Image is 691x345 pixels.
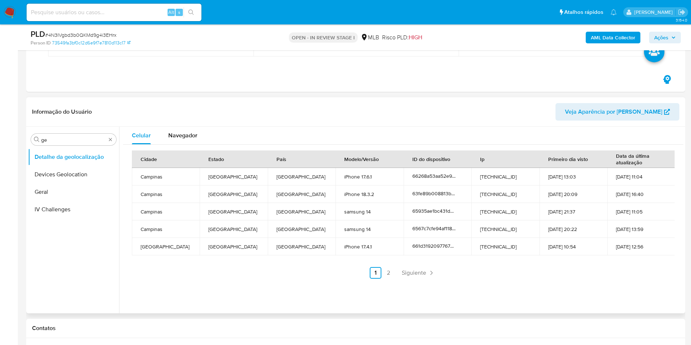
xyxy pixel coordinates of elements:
td: [TECHNICAL_ID] [471,238,539,255]
td: [GEOGRAPHIC_DATA] [268,168,335,185]
td: [DATE] 21:37 [539,203,607,220]
th: Modelo/Versão [335,150,403,168]
span: Navegador [168,131,197,140]
span: 66268a53aa52e9f67e703884 [412,172,479,180]
td: [DATE] 16:40 [607,185,675,203]
span: Atalhos rápidos [564,8,603,16]
td: samsung 14 [335,220,403,238]
button: Apagar busca [107,137,113,142]
td: [TECHNICAL_ID] [471,185,539,203]
td: Campinas [132,168,200,185]
td: [GEOGRAPHIC_DATA] [268,220,335,238]
td: [TECHNICAL_ID] [471,168,539,185]
th: ID do dispositivo [404,150,471,168]
a: Ir a la página 2 [383,267,394,279]
a: Siguiente [399,267,438,279]
b: AML Data Collector [591,32,635,43]
h1: Contatos [32,325,679,332]
td: [DATE] 13:03 [539,168,607,185]
nav: Paginación [132,267,675,279]
span: 6567c7cfe94af118fc869fa6 [412,225,472,232]
h1: Informação do Usuário [32,108,92,115]
div: MLB [361,34,379,42]
a: Ir a la página 1 [370,267,381,279]
td: [GEOGRAPHIC_DATA] [200,168,267,185]
div: Tabs [123,127,683,144]
td: [GEOGRAPHIC_DATA] [268,185,335,203]
td: [GEOGRAPHIC_DATA] [200,203,267,220]
span: Siguiente [402,270,426,276]
td: [GEOGRAPHIC_DATA] [268,238,335,255]
button: AML Data Collector [586,32,640,43]
b: PLD [31,28,45,40]
td: [GEOGRAPHIC_DATA] [200,185,267,203]
td: [DATE] 11:04 [607,168,675,185]
td: [GEOGRAPHIC_DATA] [200,220,267,238]
td: Campinas [132,220,200,238]
td: Campinas [132,203,200,220]
td: samsung 14 [335,203,403,220]
th: País [268,150,335,168]
th: Estado [200,150,267,168]
span: 661d3192097767e95d872801 [412,242,478,250]
td: iPhone 17.6.1 [335,168,403,185]
th: Primeiro dia visto [539,150,607,168]
span: s [178,9,180,16]
button: Ações [649,32,681,43]
th: Data da última atualização [607,150,675,168]
span: HIGH [409,33,422,42]
td: [GEOGRAPHIC_DATA] [268,203,335,220]
th: Cidade [132,150,200,168]
td: [TECHNICAL_ID] [471,203,539,220]
button: search-icon [184,7,199,17]
span: Alt [168,9,174,16]
span: Celular [132,131,151,140]
td: [DATE] 10:54 [539,238,607,255]
button: Devices Geolocation [28,166,119,183]
a: Notificações [610,9,617,15]
td: [TECHNICAL_ID] [471,220,539,238]
td: [GEOGRAPHIC_DATA] [200,238,267,255]
span: Ações [654,32,668,43]
button: Detalhe da geolocalização [28,148,119,166]
a: Sair [678,8,686,16]
td: Campinas [132,185,200,203]
b: Person ID [31,40,51,46]
p: yngrid.fernandes@mercadolivre.com [634,9,675,16]
span: Veja Aparência por [PERSON_NAME] [565,103,662,121]
span: 3.154.0 [676,17,687,23]
span: Risco PLD: [382,34,422,42]
button: Geral [28,183,119,201]
button: IV Challenges [28,201,119,218]
button: Veja Aparência por [PERSON_NAME] [555,103,679,121]
th: Ip [471,150,539,168]
td: iPhone 17.4.1 [335,238,403,255]
td: iPhone 18.3.2 [335,185,403,203]
span: 63fe89b008813b0018b331f9 [412,190,478,197]
span: 65935ae1bc431d9862b1a10c [412,207,477,215]
a: 73549fa3bf0c12d6e9f7e7810d113c17 [52,40,130,46]
td: [DATE] 11:05 [607,203,675,220]
td: [DATE] 20:22 [539,220,607,238]
td: [DATE] 20:09 [539,185,607,203]
input: Procurar [41,137,106,143]
td: [DATE] 13:59 [607,220,675,238]
input: Pesquise usuários ou casos... [27,8,201,17]
span: # 4N3IVgbd3b0QKMd9g4i3EHrx [45,31,117,39]
td: [GEOGRAPHIC_DATA] [132,238,200,255]
td: [DATE] 12:56 [607,238,675,255]
p: OPEN - IN REVIEW STAGE I [289,32,358,43]
button: Procurar [34,137,40,142]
